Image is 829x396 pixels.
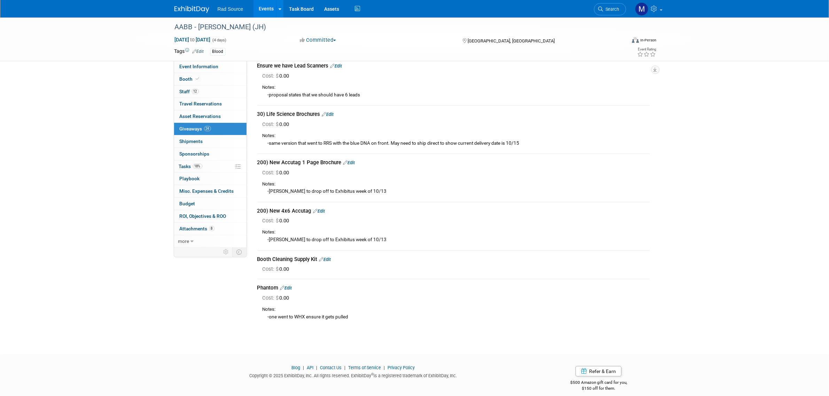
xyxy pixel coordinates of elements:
[189,37,196,42] span: to
[174,198,247,210] a: Budget
[174,235,247,247] a: more
[174,110,247,122] a: Asset Reservations
[180,89,199,94] span: Staff
[174,371,532,379] div: Copyright © 2025 ExhibitDay, Inc. All rights reserved. ExhibitDay is a registered trademark of Ex...
[257,284,650,292] div: Phantom
[263,73,292,79] span: 0.00
[192,89,199,94] span: 12
[263,295,280,301] span: Cost: $
[210,48,226,55] div: Blood
[343,160,355,165] a: Edit
[193,164,202,169] span: 18%
[257,111,650,118] div: 30) Life Science Brochures
[632,37,639,43] img: Format-Inperson.png
[263,169,280,176] span: Cost: $
[263,181,650,188] div: Notes:
[232,247,247,256] td: Toggle Event Tabs
[468,38,555,43] span: [GEOGRAPHIC_DATA], [GEOGRAPHIC_DATA]
[180,188,234,194] span: Misc. Expenses & Credits
[193,49,204,54] a: Edit
[263,217,280,224] span: Cost: $
[174,73,247,85] a: Booth
[174,173,247,185] a: Playbook
[263,266,280,272] span: Cost: $
[388,365,415,370] a: Privacy Policy
[263,133,650,139] div: Notes:
[174,61,247,73] a: Event Information
[263,91,650,98] div: -proposal states that we should have 6 leads
[263,73,280,79] span: Cost: $
[174,210,247,222] a: ROI, Objectives & ROO
[180,151,210,157] span: Sponsorships
[257,159,650,166] div: 200) New Accutag 1 Page Brochure
[196,77,200,81] i: Booth reservation complete
[174,123,247,135] a: Giveaways24
[180,64,219,69] span: Event Information
[174,98,247,110] a: Travel Reservations
[174,135,247,148] a: Shipments
[220,247,233,256] td: Personalize Event Tab Strip
[204,126,211,131] span: 24
[180,113,221,119] span: Asset Reservations
[263,121,292,127] span: 0.00
[263,139,650,147] div: -same version that went to RRS with the blue DNA on front. May need to ship direct to show curren...
[263,306,650,313] div: Notes:
[180,76,201,82] span: Booth
[263,169,292,176] span: 0.00
[174,86,247,98] a: Staff12
[576,366,621,377] a: Refer & Earn
[257,256,650,263] div: Booth Cleaning Supply Kit
[180,126,211,132] span: Giveaways
[180,213,226,219] span: ROI, Objectives & ROO
[585,36,657,47] div: Event Format
[640,38,656,43] div: In-Person
[174,148,247,160] a: Sponsorships
[180,201,195,206] span: Budget
[263,313,650,320] div: -one went to WHX ensure it gets pulled
[322,112,334,117] a: Edit
[263,266,292,272] span: 0.00
[343,365,347,370] span: |
[209,226,214,231] span: 8
[319,257,331,262] a: Edit
[257,207,650,215] div: 200) New 4x6 Accutag
[178,238,189,244] span: more
[280,285,292,291] a: Edit
[180,226,214,231] span: Attachments
[314,365,319,370] span: |
[291,365,300,370] a: Blog
[263,229,650,236] div: Notes:
[257,62,650,70] div: Ensure we have Lead Scanners
[263,295,292,301] span: 0.00
[542,386,655,391] div: $150 off for them.
[263,121,280,127] span: Cost: $
[218,6,243,12] span: Rad Source
[382,365,386,370] span: |
[301,365,306,370] span: |
[313,208,325,214] a: Edit
[174,6,209,13] img: ExhibitDay
[180,176,200,181] span: Playbook
[263,187,650,195] div: -[PERSON_NAME] to drop off to Exhibitus week of 10/13
[263,84,650,91] div: Notes:
[603,7,619,12] span: Search
[212,38,227,42] span: (4 days)
[180,101,222,106] span: Travel Reservations
[180,138,203,144] span: Shipments
[307,365,313,370] a: API
[371,372,374,376] sup: ®
[320,365,342,370] a: Contact Us
[263,217,292,224] span: 0.00
[348,365,381,370] a: Terms of Service
[174,185,247,197] a: Misc. Expenses & Credits
[637,48,656,51] div: Event Rating
[172,21,616,33] div: AABB - [PERSON_NAME] (JH)
[174,160,247,173] a: Tasks18%
[174,48,204,56] td: Tags
[179,164,202,169] span: Tasks
[542,375,655,391] div: $500 Amazon gift card for you,
[635,2,648,16] img: Melissa Conboy
[263,236,650,243] div: -[PERSON_NAME] to drop off to Exhibitus week of 10/13
[174,223,247,235] a: Attachments8
[297,37,339,44] button: Committed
